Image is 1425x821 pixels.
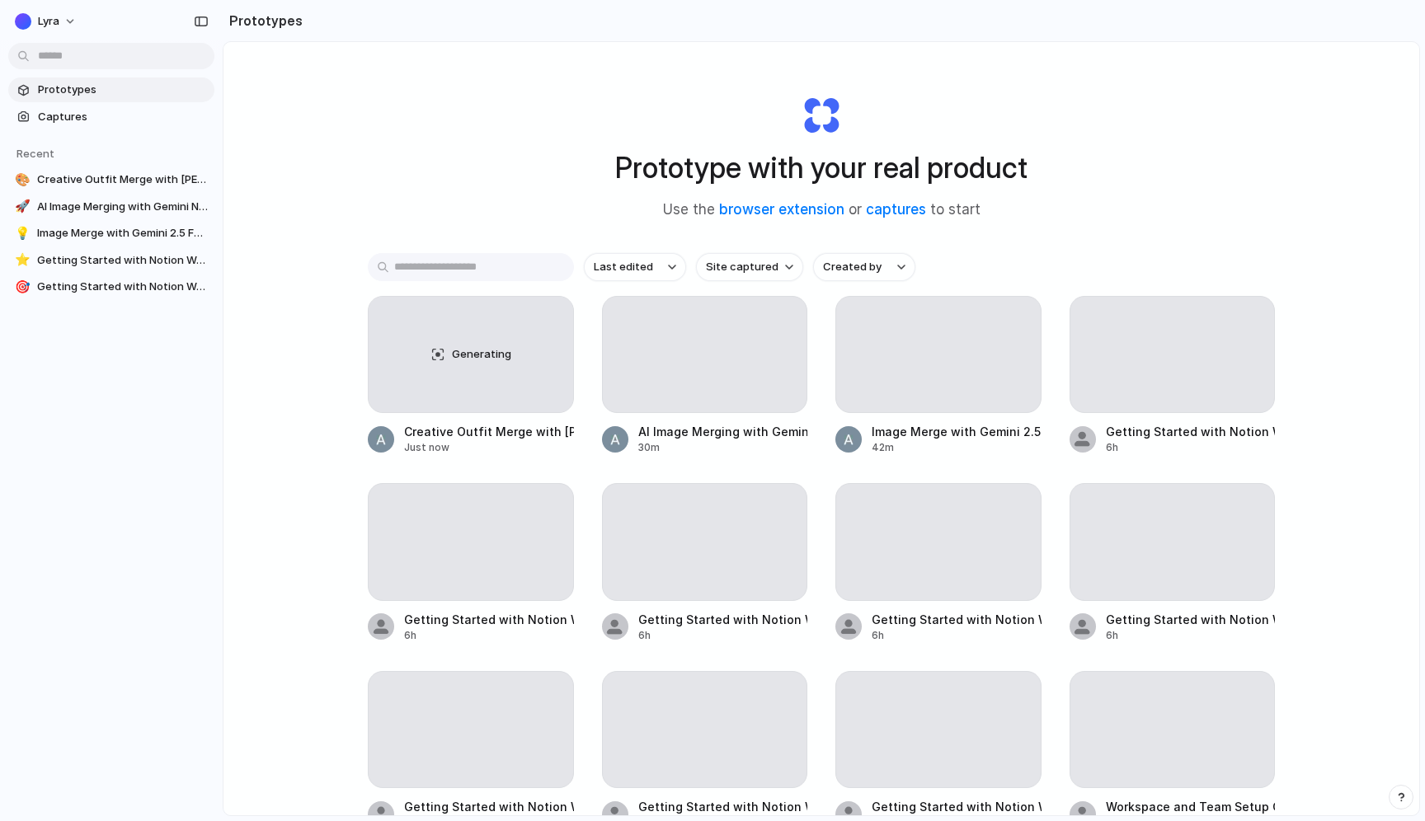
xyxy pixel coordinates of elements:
[452,346,511,363] span: Generating
[38,13,59,30] span: Lyra
[404,440,574,455] div: Just now
[38,109,208,125] span: Captures
[8,221,214,246] a: 💡Image Merge with Gemini 2.5 Functionality
[835,483,1042,642] a: Getting Started with Notion Workspace Setup6h
[872,440,1042,455] div: 42m
[638,798,808,815] div: Getting Started with Notion Workspace
[37,199,208,215] span: AI Image Merging with Gemini Nano
[404,611,574,628] div: Getting Started with Notion Workspace
[1106,628,1276,643] div: 6h
[696,253,803,281] button: Site captured
[8,195,214,219] a: 🚀AI Image Merging with Gemini Nano
[719,201,844,218] a: browser extension
[15,171,31,188] div: 🎨
[706,259,778,275] span: Site captured
[1106,611,1276,628] div: Getting Started with Notion Workspace
[638,440,808,455] div: 30m
[8,77,214,102] a: Prototypes
[15,279,31,295] div: 🎯
[8,105,214,129] a: Captures
[368,483,574,642] a: Getting Started with Notion Workspace6h
[1070,296,1276,455] a: Getting Started with Notion Workspace6h
[404,798,574,815] div: Getting Started with Notion Workspace
[37,279,208,295] span: Getting Started with Notion Workspace
[38,82,208,98] span: Prototypes
[615,146,1028,190] h1: Prototype with your real product
[1106,798,1276,815] div: Workspace and Team Setup Guide
[866,201,926,218] a: captures
[8,274,214,299] a: 🎯Getting Started with Notion Workspace
[835,296,1042,455] a: Image Merge with Gemini 2.5 Functionality42m
[15,199,31,215] div: 🚀
[813,253,915,281] button: Created by
[8,8,85,35] button: Lyra
[872,423,1042,440] div: Image Merge with Gemini 2.5 Functionality
[638,611,808,628] div: Getting Started with Notion Workspace
[1070,483,1276,642] a: Getting Started with Notion Workspace6h
[37,252,208,269] span: Getting Started with Notion Workspace
[584,253,686,281] button: Last edited
[404,628,574,643] div: 6h
[638,423,808,440] div: AI Image Merging with Gemini Nano
[602,483,808,642] a: Getting Started with Notion Workspace6h
[1106,423,1276,440] div: Getting Started with Notion Workspace
[16,147,54,160] span: Recent
[15,252,31,269] div: ⭐
[37,225,208,242] span: Image Merge with Gemini 2.5 Functionality
[638,628,808,643] div: 6h
[872,798,1042,815] div: Getting Started with Notion Workspace
[223,11,303,30] h2: Prototypes
[8,248,214,273] a: ⭐Getting Started with Notion Workspace
[602,296,808,455] a: AI Image Merging with Gemini Nano30m
[663,199,981,221] span: Use the or to start
[15,225,31,242] div: 💡
[37,171,208,188] span: Creative Outfit Merge with [PERSON_NAME]
[1106,440,1276,455] div: 6h
[8,167,214,192] a: 🎨Creative Outfit Merge with [PERSON_NAME]
[594,259,653,275] span: Last edited
[404,423,574,440] div: Creative Outfit Merge with [PERSON_NAME]
[368,296,574,455] a: GeneratingCreative Outfit Merge with [PERSON_NAME]Just now
[823,259,882,275] span: Created by
[872,611,1042,628] div: Getting Started with Notion Workspace Setup
[872,628,1042,643] div: 6h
